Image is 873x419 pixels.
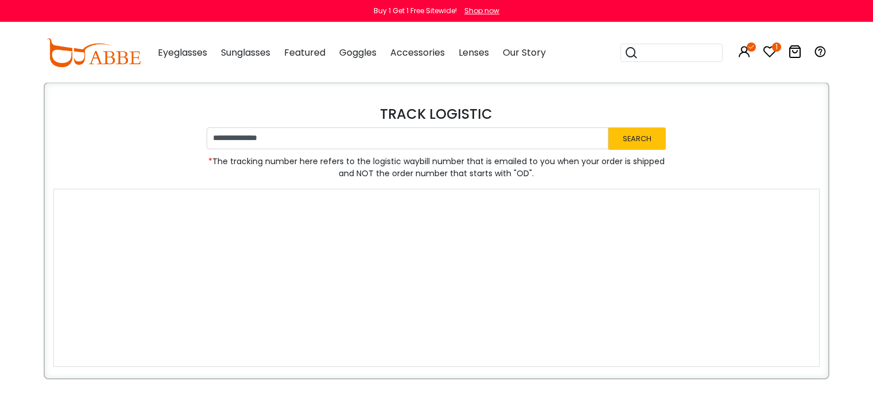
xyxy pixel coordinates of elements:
[763,47,777,60] a: 1
[339,46,377,59] span: Goggles
[53,106,820,123] h4: TRACK LOGISTIC
[772,42,781,52] i: 1
[207,156,666,180] span: The tracking number here refers to the logistic waybill number that is emailed to you when your o...
[390,46,445,59] span: Accessories
[221,46,270,59] span: Sunglasses
[284,46,325,59] span: Featured
[503,46,546,59] span: Our Story
[459,6,499,15] a: Shop now
[459,46,489,59] span: Lenses
[374,6,457,16] div: Buy 1 Get 1 Free Sitewide!
[608,127,666,150] button: Search
[464,6,499,16] div: Shop now
[158,46,207,59] span: Eyeglasses
[46,38,141,67] img: abbeglasses.com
